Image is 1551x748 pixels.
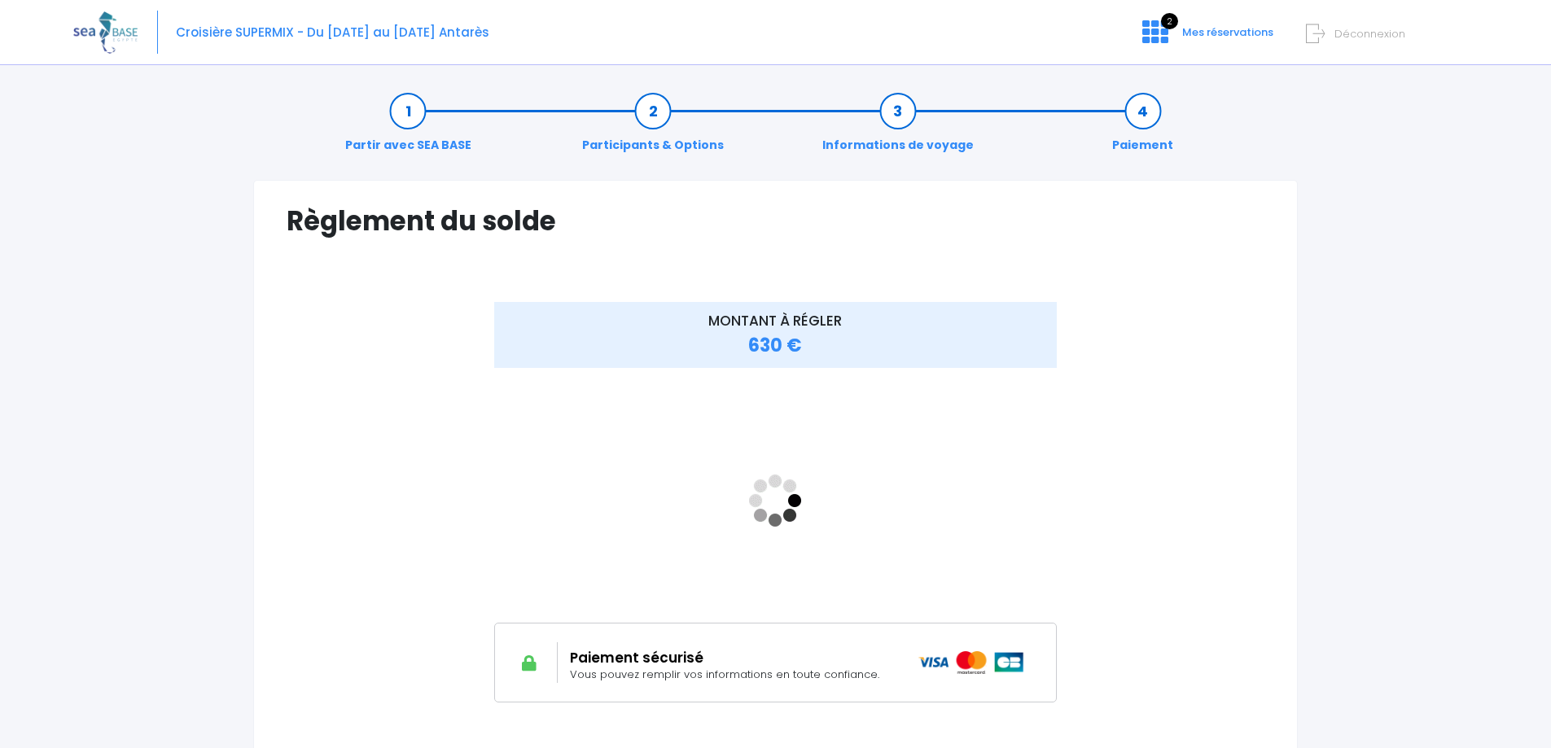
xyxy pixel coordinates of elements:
[1104,103,1181,154] a: Paiement
[1182,24,1273,40] span: Mes réservations
[748,333,802,358] span: 630 €
[176,24,489,41] span: Croisière SUPERMIX - Du [DATE] au [DATE] Antarès
[1129,30,1283,46] a: 2 Mes réservations
[287,205,1264,237] h1: Règlement du solde
[1161,13,1178,29] span: 2
[337,103,480,154] a: Partir avec SEA BASE
[494,378,1057,623] iframe: <!-- //required -->
[1334,26,1405,42] span: Déconnexion
[570,667,879,682] span: Vous pouvez remplir vos informations en toute confiance.
[708,311,842,330] span: MONTANT À RÉGLER
[574,103,732,154] a: Participants & Options
[570,650,894,666] h2: Paiement sécurisé
[918,651,1025,674] img: icons_paiement_securise@2x.png
[814,103,982,154] a: Informations de voyage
